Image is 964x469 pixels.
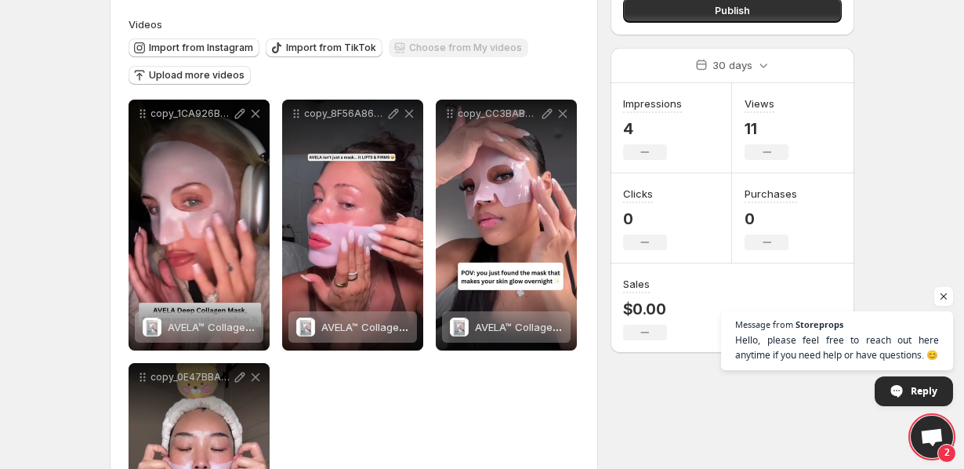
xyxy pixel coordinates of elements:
p: 11 [745,119,788,138]
span: Message from [735,320,793,329]
h3: Clicks [623,186,653,202]
p: copy_8F56A86F-5DB7-4A55-82D7-EBEFE000F1CD [304,107,386,120]
img: AVELA™ Collagen Mask [450,318,469,336]
span: 2 [937,444,956,463]
div: copy_CC3BAB68-3324-40E9-8244-0E0C98850892AVELA™ Collagen MaskAVELA™ Collagen Mask [436,100,577,351]
div: Open chat [911,416,953,458]
span: AVELA™ Collagen Mask [321,321,434,333]
button: Import from TikTok [266,38,382,57]
div: copy_1CA926B5-5A14-44E5-9DFA-C6F00E3F5921AVELA™ Collagen MaskAVELA™ Collagen Mask [129,100,270,351]
h3: Sales [623,276,650,292]
p: 0 [623,209,667,228]
span: Publish [715,2,750,18]
p: copy_0E47BBA5-96CB-456C-9582-19626D6DE12C [150,371,232,384]
span: Import from Instagram [149,42,253,54]
p: copy_CC3BAB68-3324-40E9-8244-0E0C98850892 [458,107,539,120]
div: copy_8F56A86F-5DB7-4A55-82D7-EBEFE000F1CDAVELA™ Collagen MaskAVELA™ Collagen Mask [282,100,423,351]
p: 4 [623,119,682,138]
h3: Impressions [623,96,682,111]
span: AVELA™ Collagen Mask [168,321,281,333]
h3: Purchases [745,186,797,202]
p: 0 [745,209,797,228]
span: Import from TikTok [286,42,376,54]
span: Reply [911,377,937,405]
span: Storeprops [795,320,843,329]
span: Upload more videos [149,69,245,82]
button: Upload more videos [129,66,251,85]
p: $0.00 [623,300,667,318]
button: Import from Instagram [129,38,259,57]
img: AVELA™ Collagen Mask [143,318,161,336]
h3: Views [745,96,774,111]
span: AVELA™ Collagen Mask [475,321,588,333]
span: Hello, please feel free to reach out here anytime if you need help or have questions. 😊 [735,333,939,362]
span: Videos [129,18,162,31]
p: copy_1CA926B5-5A14-44E5-9DFA-C6F00E3F5921 [150,107,232,120]
p: 30 days [712,57,752,73]
img: AVELA™ Collagen Mask [296,318,315,336]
